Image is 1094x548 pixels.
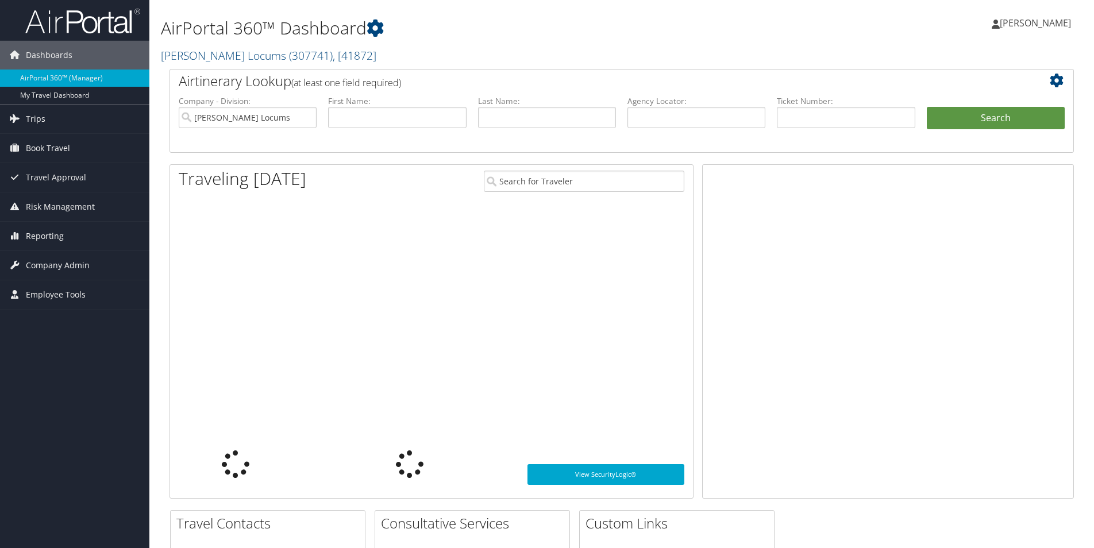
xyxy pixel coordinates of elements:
[777,95,915,107] label: Ticket Number:
[26,105,45,133] span: Trips
[333,48,376,63] span: , [ 41872 ]
[179,95,317,107] label: Company - Division:
[26,41,72,70] span: Dashboards
[627,95,765,107] label: Agency Locator:
[161,16,775,40] h1: AirPortal 360™ Dashboard
[585,514,774,533] h2: Custom Links
[1000,17,1071,29] span: [PERSON_NAME]
[478,95,616,107] label: Last Name:
[527,464,684,485] a: View SecurityLogic®
[26,280,86,309] span: Employee Tools
[26,163,86,192] span: Travel Approval
[179,167,306,191] h1: Traveling [DATE]
[26,222,64,250] span: Reporting
[26,134,70,163] span: Book Travel
[26,251,90,280] span: Company Admin
[26,192,95,221] span: Risk Management
[25,7,140,34] img: airportal-logo.png
[179,71,989,91] h2: Airtinerary Lookup
[927,107,1065,130] button: Search
[381,514,569,533] h2: Consultative Services
[161,48,376,63] a: [PERSON_NAME] Locums
[291,76,401,89] span: (at least one field required)
[289,48,333,63] span: ( 307741 )
[328,95,466,107] label: First Name:
[484,171,684,192] input: Search for Traveler
[176,514,365,533] h2: Travel Contacts
[992,6,1083,40] a: [PERSON_NAME]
